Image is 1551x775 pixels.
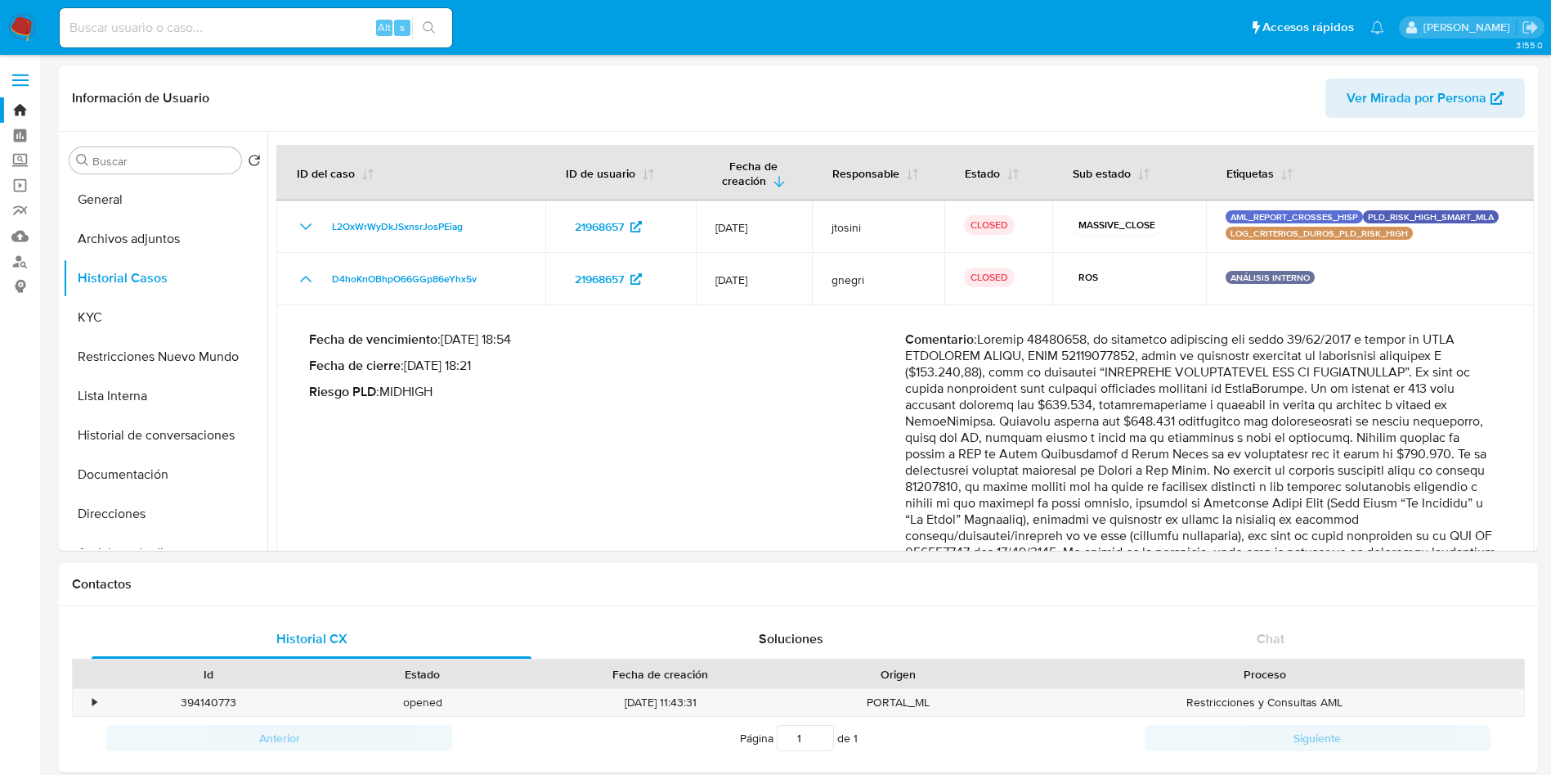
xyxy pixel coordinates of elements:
[759,629,823,648] span: Soluciones
[530,689,791,716] div: [DATE] 11:43:31
[378,20,391,35] span: Alt
[541,666,780,683] div: Fecha de creación
[106,725,452,751] button: Anterior
[1145,725,1490,751] button: Siguiente
[92,154,235,169] input: Buscar
[113,666,304,683] div: Id
[791,689,1006,716] div: PORTAL_ML
[803,666,994,683] div: Origen
[1423,20,1516,35] p: agostina.faruolo@mercadolibre.com
[92,695,96,710] div: •
[72,90,209,106] h1: Información de Usuario
[1370,20,1384,34] a: Notificaciones
[63,219,267,259] button: Archivos adjuntos
[400,20,405,35] span: s
[72,576,1525,593] h1: Contactos
[854,730,858,746] span: 1
[1017,666,1513,683] div: Proceso
[63,337,267,376] button: Restricciones Nuevo Mundo
[63,455,267,494] button: Documentación
[60,17,452,38] input: Buscar usuario o caso...
[1006,689,1524,716] div: Restricciones y Consultas AML
[412,16,446,39] button: search-icon
[101,689,316,716] div: 394140773
[327,666,518,683] div: Estado
[63,534,267,573] button: Anticipos de dinero
[1522,19,1539,36] a: Salir
[63,298,267,337] button: KYC
[76,154,89,167] button: Buscar
[1257,629,1284,648] span: Chat
[276,629,347,648] span: Historial CX
[248,154,261,172] button: Volver al orden por defecto
[1347,79,1486,118] span: Ver Mirada por Persona
[1325,79,1525,118] button: Ver Mirada por Persona
[63,180,267,219] button: General
[63,494,267,534] button: Direcciones
[1262,19,1354,36] span: Accesos rápidos
[316,689,530,716] div: opened
[63,376,267,416] button: Lista Interna
[740,725,858,751] span: Página de
[63,416,267,455] button: Historial de conversaciones
[63,259,267,298] button: Historial Casos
